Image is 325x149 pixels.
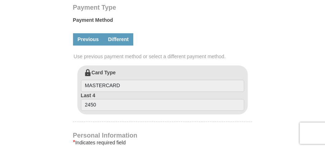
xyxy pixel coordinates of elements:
label: Card Type [81,69,244,92]
a: Different [104,33,134,45]
a: Previous [73,33,104,45]
label: Last 4 [81,92,244,111]
div: Indicates required field [73,138,252,147]
input: Last 4 [81,99,244,111]
span: Use previous payment method or select a different payment method. [74,53,253,60]
h4: Personal Information [73,133,252,138]
h4: Payment Type [73,5,252,10]
label: Payment Method [73,16,252,27]
input: Card Type [81,80,244,92]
